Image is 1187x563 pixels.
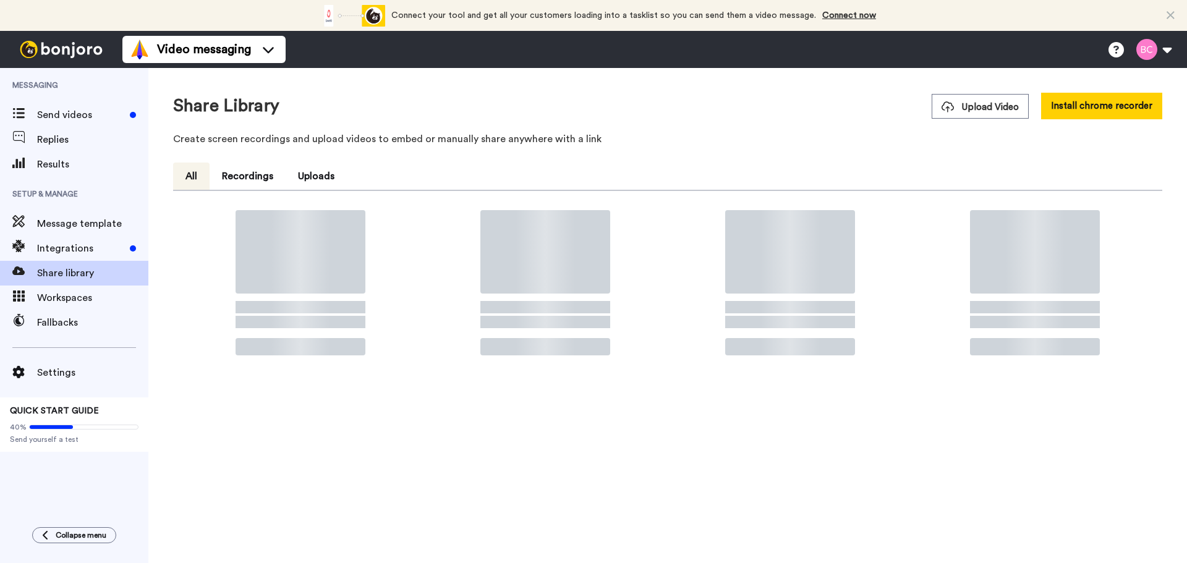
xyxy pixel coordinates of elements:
span: Message template [37,216,148,231]
button: Collapse menu [32,527,116,543]
span: Video messaging [157,41,251,58]
span: Send videos [37,108,125,122]
button: All [173,163,210,190]
button: Recordings [210,163,286,190]
button: Install chrome recorder [1041,93,1162,119]
p: Create screen recordings and upload videos to embed or manually share anywhere with a link [173,132,1162,146]
span: Workspaces [37,290,148,305]
span: Integrations [37,241,125,256]
span: Connect your tool and get all your customers loading into a tasklist so you can send them a video... [391,11,816,20]
span: Replies [37,132,148,147]
span: Upload Video [942,101,1019,114]
span: Results [37,157,148,172]
button: Uploads [286,163,347,190]
span: Fallbacks [37,315,148,330]
button: Upload Video [932,94,1029,119]
span: Settings [37,365,148,380]
a: Connect now [822,11,876,20]
img: vm-color.svg [130,40,150,59]
div: animation [317,5,385,27]
span: Share library [37,266,148,281]
h1: Share Library [173,96,279,116]
span: Collapse menu [56,530,106,540]
span: Send yourself a test [10,434,138,444]
span: 40% [10,422,27,432]
img: bj-logo-header-white.svg [15,41,108,58]
span: QUICK START GUIDE [10,407,99,415]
